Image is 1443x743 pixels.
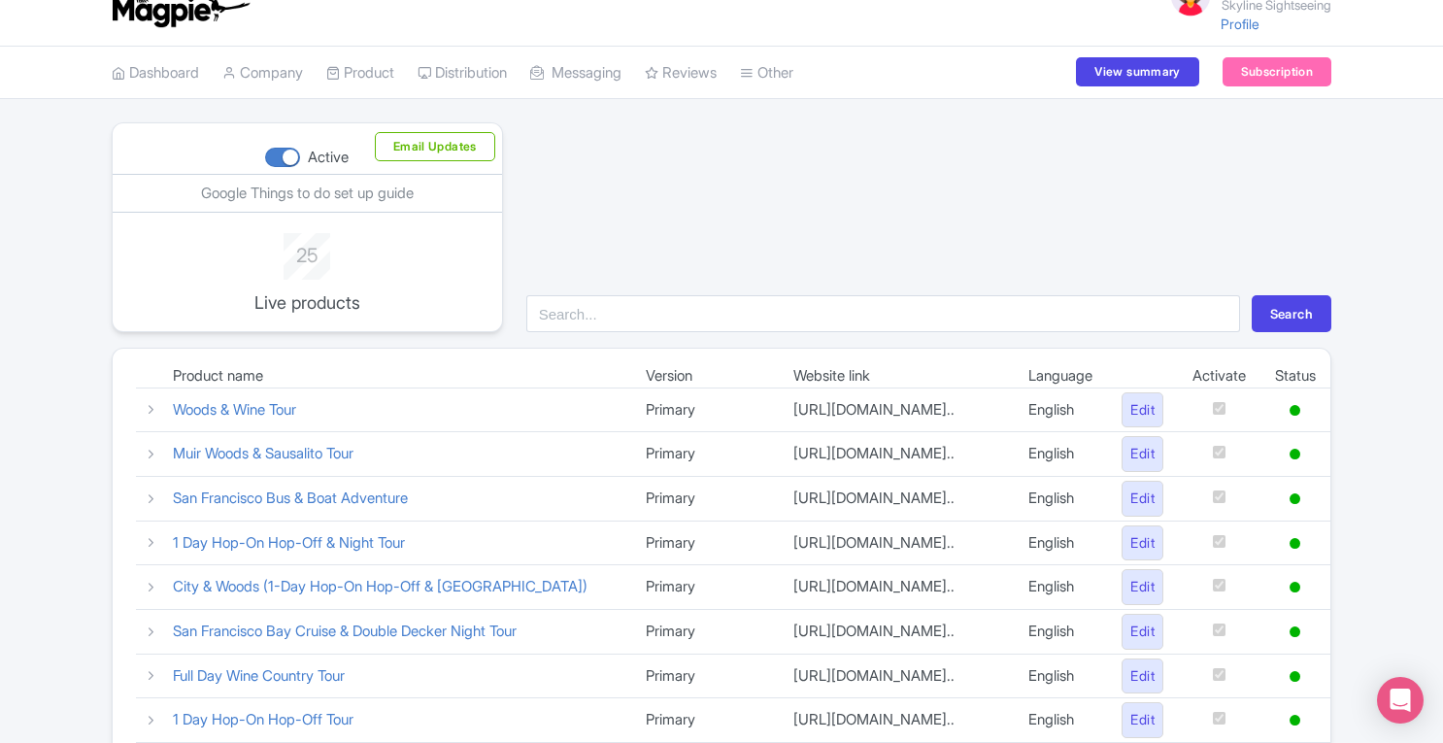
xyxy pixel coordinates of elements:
a: Full Day Wine Country Tour [173,666,345,685]
td: Primary [631,654,778,698]
a: Profile [1221,16,1259,32]
a: 1 Day Hop-On Hop-Off Tour [173,710,353,728]
a: San Francisco Bay Cruise & Double Decker Night Tour [173,622,517,640]
td: Language [1014,364,1107,388]
a: City & Woods (1-Day Hop-On Hop-Off & [GEOGRAPHIC_DATA]) [173,577,587,595]
a: View summary [1076,57,1198,86]
a: Edit [1122,525,1163,561]
td: [URL][DOMAIN_NAME].. [779,610,1014,655]
a: Other [740,47,793,100]
a: Edit [1122,614,1163,650]
td: Status [1260,364,1330,388]
a: Product [326,47,394,100]
td: English [1014,654,1107,698]
td: English [1014,477,1107,522]
a: Dashboard [112,47,199,100]
td: English [1014,610,1107,655]
td: English [1014,565,1107,610]
td: Primary [631,432,778,477]
td: [URL][DOMAIN_NAME].. [779,565,1014,610]
a: Distribution [418,47,507,100]
td: English [1014,388,1107,432]
input: Search... [526,295,1240,332]
td: [URL][DOMAIN_NAME].. [779,698,1014,743]
a: Company [222,47,303,100]
p: Live products [227,289,386,316]
td: [URL][DOMAIN_NAME].. [779,654,1014,698]
div: 25 [227,233,386,270]
a: Reviews [645,47,717,100]
td: Primary [631,610,778,655]
td: Primary [631,477,778,522]
a: Edit [1122,481,1163,517]
a: San Francisco Bus & Boat Adventure [173,489,408,507]
td: English [1014,698,1107,743]
a: Messaging [530,47,621,100]
td: [URL][DOMAIN_NAME].. [779,432,1014,477]
a: Edit [1122,392,1163,428]
td: [URL][DOMAIN_NAME].. [779,388,1014,432]
a: 1 Day Hop-On Hop-Off & Night Tour [173,533,405,552]
td: Version [631,364,778,388]
div: Open Intercom Messenger [1377,677,1424,724]
td: English [1014,521,1107,565]
td: English [1014,432,1107,477]
a: Woods & Wine Tour [173,400,296,419]
td: [URL][DOMAIN_NAME].. [779,477,1014,522]
div: Active [308,147,349,169]
a: Muir Woods & Sausalito Tour [173,444,353,462]
a: Edit [1122,702,1163,738]
button: Search [1252,295,1331,332]
td: Website link [779,364,1014,388]
td: Activate [1178,364,1260,388]
a: Edit [1122,659,1163,694]
a: Google Things to do set up guide [201,184,414,202]
a: Subscription [1223,57,1331,86]
a: Edit [1122,569,1163,605]
a: Edit [1122,436,1163,472]
td: Product name [158,364,631,388]
td: Primary [631,521,778,565]
td: Primary [631,698,778,743]
button: Email Updates [375,132,495,161]
td: Primary [631,388,778,432]
td: [URL][DOMAIN_NAME].. [779,521,1014,565]
td: Primary [631,565,778,610]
